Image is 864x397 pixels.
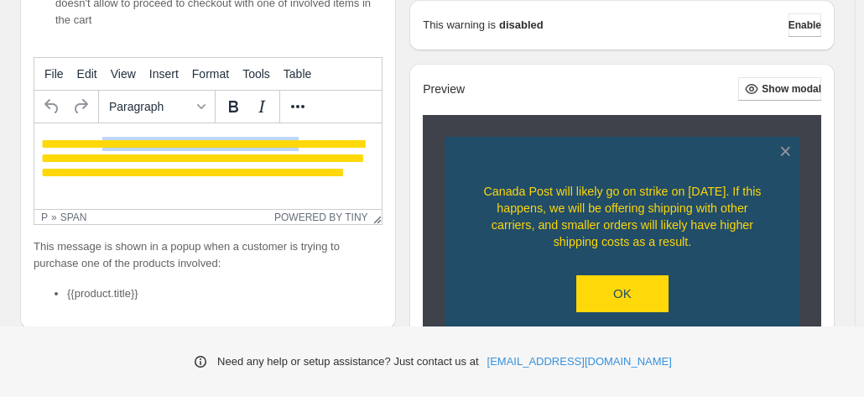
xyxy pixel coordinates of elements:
[789,18,821,32] span: Enable
[247,92,276,121] button: Italic
[423,82,465,97] h2: Preview
[77,67,97,81] span: Edit
[67,285,383,302] li: {{product.title}}
[576,275,669,312] button: OK
[499,17,544,34] strong: disabled
[738,77,821,101] button: Show modal
[111,67,136,81] span: View
[789,13,821,37] button: Enable
[423,17,496,34] p: This warning is
[149,67,179,81] span: Insert
[284,67,311,81] span: Table
[762,82,821,96] span: Show modal
[274,212,368,223] a: Powered by Tiny
[109,100,191,113] span: Paragraph
[44,67,64,81] span: File
[242,67,270,81] span: Tools
[34,123,382,209] iframe: Rich Text Area
[51,212,57,223] div: »
[192,67,229,81] span: Format
[102,92,211,121] button: Formats
[38,92,66,121] button: Undo
[219,92,247,121] button: Bold
[284,92,312,121] button: More...
[368,210,383,224] div: Resize
[34,238,383,272] p: This message is shown in a popup when a customer is trying to purchase one of the products involved:
[66,92,95,121] button: Redo
[60,212,87,223] div: span
[487,353,672,370] a: [EMAIL_ADDRESS][DOMAIN_NAME]
[41,212,48,223] div: p
[483,185,761,248] span: Canada Post will likely go on strike on [DATE]. If this happens, we will be offering shipping wit...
